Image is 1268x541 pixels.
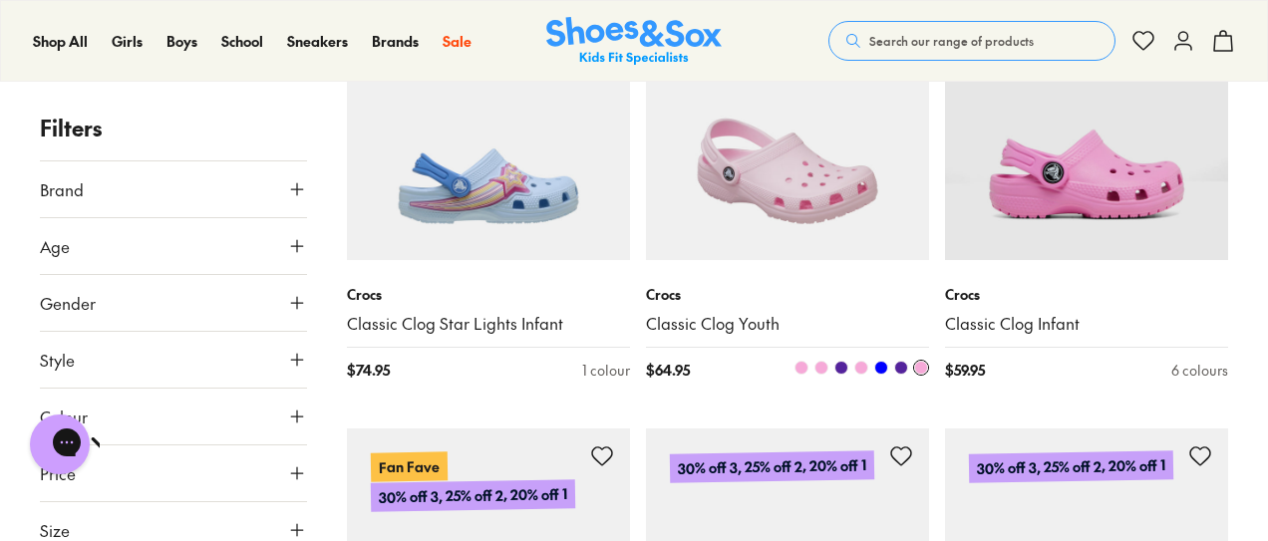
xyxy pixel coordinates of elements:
p: Crocs [945,284,1228,305]
a: Sale [443,31,472,52]
span: $ 64.95 [646,360,690,381]
button: Gender [40,275,307,331]
a: Brands [372,31,419,52]
button: Price [40,445,307,501]
p: 30% off 3, 25% off 2, 20% off 1 [670,450,874,483]
span: $ 59.95 [945,360,985,381]
p: 30% off 3, 25% off 2, 20% off 1 [969,450,1173,483]
span: Style [40,348,75,372]
p: 30% off 3, 25% off 2, 20% off 1 [371,479,575,512]
span: Gender [40,291,96,315]
span: Boys [166,31,197,51]
p: Fan Fave [371,451,448,481]
a: Shop All [33,31,88,52]
span: $ 74.95 [347,360,390,381]
a: Sneakers [287,31,348,52]
img: SNS_Logo_Responsive.svg [546,17,722,66]
div: 6 colours [1171,360,1228,381]
span: Brand [40,177,84,201]
span: Sale [443,31,472,51]
button: Search our range of products [828,21,1115,61]
a: Classic Clog Infant [945,313,1228,335]
span: Colour [40,405,88,428]
a: Shoes & Sox [546,17,722,66]
a: Boys [166,31,197,52]
button: Age [40,218,307,274]
a: Classic Clog Youth [646,313,929,335]
span: Girls [112,31,143,51]
p: Filters [40,112,307,144]
span: Sneakers [287,31,348,51]
button: Colour [40,389,307,444]
a: Classic Clog Star Lights Infant [347,313,630,335]
p: Crocs [646,284,929,305]
p: Crocs [347,284,630,305]
a: Girls [112,31,143,52]
span: Shop All [33,31,88,51]
a: School [221,31,263,52]
span: Search our range of products [869,32,1034,50]
div: 1 colour [582,360,630,381]
button: Style [40,332,307,388]
span: Brands [372,31,419,51]
button: Brand [40,161,307,217]
iframe: Gorgias live chat messenger [20,407,100,481]
span: Age [40,234,70,258]
span: School [221,31,263,51]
